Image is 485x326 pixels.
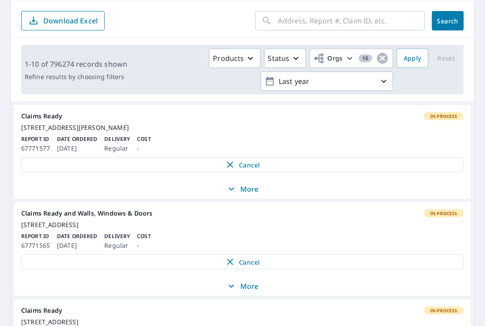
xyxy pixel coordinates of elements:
[57,240,97,251] p: [DATE]
[21,112,464,120] div: Claims Ready
[226,281,259,292] p: More
[275,74,379,89] p: Last year
[359,55,372,61] span: 16
[404,53,421,64] span: Apply
[432,11,464,30] button: Search
[21,232,50,240] p: Report ID
[21,254,464,269] button: Cancel
[261,72,393,91] button: Last year
[314,53,343,64] span: Orgs
[14,277,471,296] button: More
[137,135,151,143] p: Cost
[14,179,471,199] button: More
[425,113,463,119] span: In Process
[25,73,127,81] p: Refine results by choosing filters
[425,307,463,314] span: In Process
[104,143,130,154] p: Regular
[57,143,97,154] p: [DATE]
[14,202,471,277] a: Claims Ready and Walls, Windows & DoorsIn Process[STREET_ADDRESS]Report ID67771565Date Ordered[DA...
[21,240,50,251] p: 67771565
[213,53,244,64] p: Products
[425,210,463,216] span: In Process
[264,49,306,68] button: Status
[278,8,425,33] input: Address, Report #, Claim ID, etc.
[25,59,127,69] p: 1-10 of 796274 records shown
[21,157,464,172] button: Cancel
[21,124,464,132] div: [STREET_ADDRESS][PERSON_NAME]
[21,209,464,217] div: Claims Ready and Walls, Windows & Doors
[30,159,455,170] span: Cancel
[21,11,105,30] button: Download Excel
[104,240,130,251] p: Regular
[57,232,97,240] p: Date Ordered
[226,184,259,194] p: More
[137,232,151,240] p: Cost
[57,135,97,143] p: Date Ordered
[30,257,455,267] span: Cancel
[104,232,130,240] p: Delivery
[439,17,457,25] span: Search
[21,318,464,326] div: [STREET_ADDRESS]
[310,49,393,68] button: Orgs16
[21,143,50,154] p: 67771577
[397,49,428,68] button: Apply
[104,135,130,143] p: Delivery
[21,221,464,229] div: [STREET_ADDRESS]
[137,143,151,154] p: -
[137,240,151,251] p: -
[268,53,290,64] p: Status
[209,49,260,68] button: Products
[43,16,98,26] p: Download Excel
[21,135,50,143] p: Report ID
[21,307,464,315] div: Claims Ready
[14,105,471,179] a: Claims ReadyIn Process[STREET_ADDRESS][PERSON_NAME]Report ID67771577Date Ordered[DATE]DeliveryReg...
